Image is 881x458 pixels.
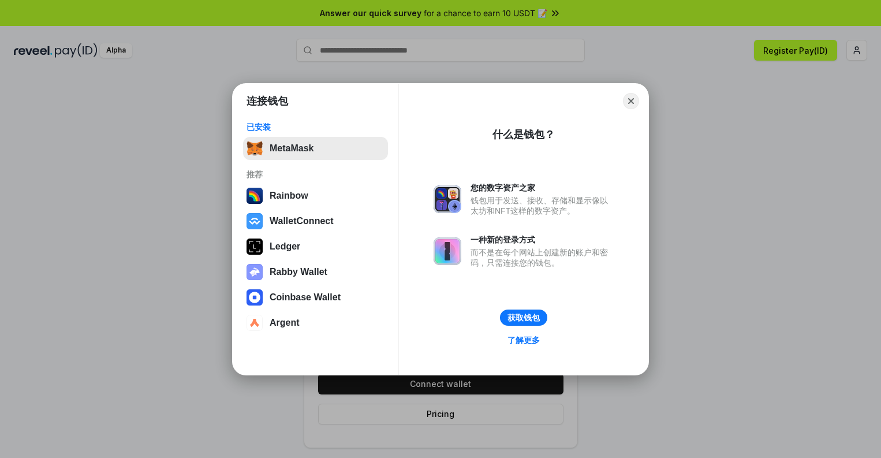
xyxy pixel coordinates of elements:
div: 而不是在每个网站上创建新的账户和密码，只需连接您的钱包。 [471,247,614,268]
button: Close [623,93,639,109]
div: 已安装 [247,122,384,132]
div: 什么是钱包？ [492,128,555,142]
div: 钱包用于发送、接收、存储和显示像以太坊和NFT这样的数字资产。 [471,195,614,216]
div: 获取钱包 [507,312,540,323]
h1: 连接钱包 [247,94,288,108]
div: 了解更多 [507,335,540,345]
button: Coinbase Wallet [243,286,388,309]
button: MetaMask [243,137,388,160]
div: 推荐 [247,169,384,180]
button: WalletConnect [243,210,388,233]
img: svg+xml,%3Csvg%20width%3D%22120%22%20height%3D%22120%22%20viewBox%3D%220%200%20120%20120%22%20fil... [247,188,263,204]
div: Coinbase Wallet [270,292,341,303]
img: svg+xml,%3Csvg%20xmlns%3D%22http%3A%2F%2Fwww.w3.org%2F2000%2Fsvg%22%20fill%3D%22none%22%20viewBox... [247,264,263,280]
div: Ledger [270,241,300,252]
a: 了解更多 [501,333,547,348]
button: Rainbow [243,184,388,207]
button: Argent [243,311,388,334]
img: svg+xml,%3Csvg%20xmlns%3D%22http%3A%2F%2Fwww.w3.org%2F2000%2Fsvg%22%20fill%3D%22none%22%20viewBox... [434,237,461,265]
button: 获取钱包 [500,310,547,326]
img: svg+xml,%3Csvg%20fill%3D%22none%22%20height%3D%2233%22%20viewBox%3D%220%200%2035%2033%22%20width%... [247,140,263,157]
button: Rabby Wallet [243,260,388,284]
div: Argent [270,318,300,328]
div: Rabby Wallet [270,267,327,277]
img: svg+xml,%3Csvg%20xmlns%3D%22http%3A%2F%2Fwww.w3.org%2F2000%2Fsvg%22%20width%3D%2228%22%20height%3... [247,239,263,255]
img: svg+xml,%3Csvg%20width%3D%2228%22%20height%3D%2228%22%20viewBox%3D%220%200%2028%2028%22%20fill%3D... [247,289,263,306]
div: 您的数字资产之家 [471,183,614,193]
div: WalletConnect [270,216,334,226]
div: MetaMask [270,143,313,154]
div: Rainbow [270,191,308,201]
button: Ledger [243,235,388,258]
img: svg+xml,%3Csvg%20width%3D%2228%22%20height%3D%2228%22%20viewBox%3D%220%200%2028%2028%22%20fill%3D... [247,315,263,331]
div: 一种新的登录方式 [471,234,614,245]
img: svg+xml,%3Csvg%20xmlns%3D%22http%3A%2F%2Fwww.w3.org%2F2000%2Fsvg%22%20fill%3D%22none%22%20viewBox... [434,185,461,213]
img: svg+xml,%3Csvg%20width%3D%2228%22%20height%3D%2228%22%20viewBox%3D%220%200%2028%2028%22%20fill%3D... [247,213,263,229]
